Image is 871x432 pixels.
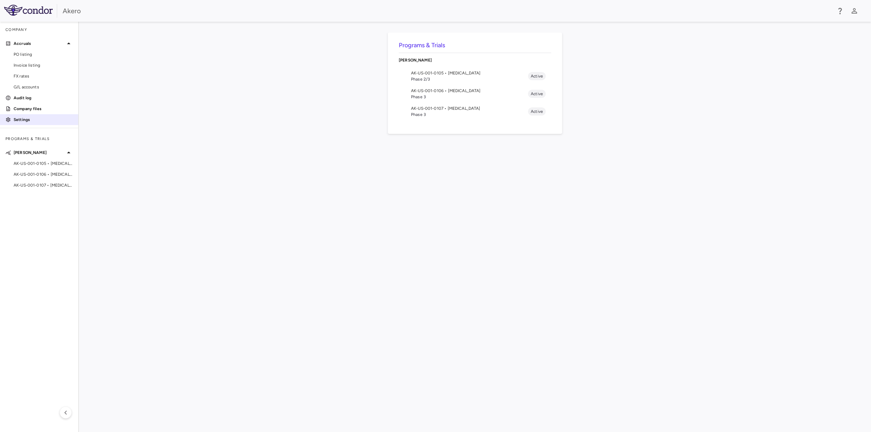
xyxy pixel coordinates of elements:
span: AK-US-001-0105 • [MEDICAL_DATA] [411,70,528,76]
span: Active [528,91,546,97]
li: AK-US-001-0107 • [MEDICAL_DATA]Phase 3Active [399,103,551,120]
img: logo-full-SnFGN8VE.png [4,5,53,16]
p: [PERSON_NAME] [14,150,65,156]
div: Akero [63,6,832,16]
span: AK-US-001-0106 • [MEDICAL_DATA] [411,88,528,94]
li: AK-US-001-0105 • [MEDICAL_DATA]Phase 2/3Active [399,67,551,85]
span: AK-US-001-0107 • [MEDICAL_DATA] [14,182,73,188]
span: G/L accounts [14,84,73,90]
span: PO listing [14,51,73,57]
p: Audit log [14,95,73,101]
span: FX rates [14,73,73,79]
span: Active [528,73,546,79]
span: AK-US-001-0107 • [MEDICAL_DATA] [411,105,528,111]
span: Phase 2/3 [411,76,528,82]
span: Active [528,108,546,115]
span: Invoice listing [14,62,73,68]
p: Settings [14,117,73,123]
span: AK-US-001-0105 • [MEDICAL_DATA] [14,160,73,167]
p: Company files [14,106,73,112]
p: [PERSON_NAME] [399,57,551,63]
h6: Programs & Trials [399,41,551,50]
li: AK-US-001-0106 • [MEDICAL_DATA]Phase 3Active [399,85,551,103]
div: [PERSON_NAME] [399,53,551,67]
span: Phase 3 [411,111,528,118]
span: AK-US-001-0106 • [MEDICAL_DATA] [14,171,73,177]
p: Accruals [14,40,65,47]
span: Phase 3 [411,94,528,100]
